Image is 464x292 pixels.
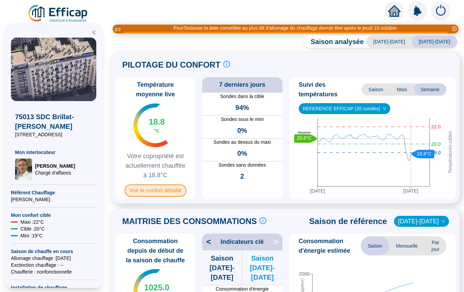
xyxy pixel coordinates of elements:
[11,262,96,268] span: Exctinction chauffage : --
[304,37,364,46] span: Saison analysée
[133,103,168,147] img: indicateur températures
[303,103,386,114] span: REFERENCE EFFICAP (35 sondes)
[122,59,221,70] span: PILOTAGE DU CONFORT
[242,253,282,282] span: Saison [DATE]-[DATE]
[35,169,75,176] span: Chargé d'affaires
[11,212,96,219] span: Mon confort cible
[11,196,96,203] span: [PERSON_NAME]
[11,189,96,196] span: Référent Chauffage
[202,253,242,282] span: Saison [DATE]-[DATE]
[299,80,362,99] span: Suivi des températures
[235,103,249,112] span: 94%
[35,163,75,169] span: [PERSON_NAME]
[366,36,412,48] span: [DATE]-[DATE]
[361,236,389,255] span: Saison
[240,171,244,181] span: 2
[11,255,96,262] span: Allumage chauffage : [DATE]
[237,149,247,158] span: 0%
[11,248,96,255] span: Saison de chauffe en cours
[431,141,440,147] tspan: 20.0
[202,116,282,123] span: Sondes sous le mini
[154,127,159,134] span: °C
[27,4,89,23] img: efficap energie logo
[390,83,414,96] span: Mois
[259,217,266,224] span: info-circle
[202,162,282,169] span: Sondes sans données
[310,188,325,194] tspan: [DATE]
[114,27,121,32] i: 2 / 3
[20,219,44,225] span: Maxi : 22 °C
[122,216,257,227] span: MAITRISE DES CONSOMMATIONS
[389,236,425,255] span: Mensuelle
[382,107,386,111] span: down
[297,136,311,141] text: 20.6°C
[273,236,282,247] span: >
[414,83,446,96] span: Semaine
[447,131,452,174] tspan: Températures cibles
[15,149,92,156] span: Mon interlocuteur
[173,25,398,32] div: PourToulouse la date conseillée au plus tôt d'allumage du chauffage devrait être après le jeudi 2...
[452,26,457,31] span: close-circle
[118,236,193,265] span: Consommation depuis de début de la saison de chauffe
[298,131,310,134] text: Moyenne
[149,116,165,127] span: 18.8
[221,237,264,247] span: Indicateurs clé
[118,151,193,180] span: Votre copropriété est actuellement chauffée à 18.8°C
[408,1,427,20] img: alerts
[299,271,309,277] tspan: 2000
[223,61,230,68] span: info-circle
[202,93,282,100] span: Sondes dans la cible
[441,219,445,223] span: down
[20,225,45,232] span: Cible : 20 °C
[202,236,211,247] span: <
[417,151,431,156] text: 18.8°C
[11,284,96,291] span: Installation de chauffage
[362,83,390,96] span: Saison
[118,80,193,99] span: Température moyenne live
[20,232,43,239] span: Mini : 19 °C
[431,124,440,129] tspan: 22.0
[388,5,400,17] span: home
[219,80,265,89] span: 7 derniers jours
[202,139,282,146] span: Sondes au dessus du maxi
[92,30,96,35] span: double-left
[425,236,446,255] span: Par jour
[11,268,96,275] span: Chaufferie : non fonctionnelle
[403,188,418,194] tspan: [DATE]
[412,36,457,48] span: [DATE]-[DATE]
[15,112,92,131] span: 75013 SDC Brillat-[PERSON_NAME]
[431,1,450,20] img: alerts
[237,126,247,135] span: 0%
[299,236,361,255] span: Consommation d'énergie estimée
[15,131,92,138] span: [STREET_ADDRESS]
[15,158,32,180] img: Chargé d'affaires
[125,184,186,197] span: Voir le confort détaillé
[398,216,445,226] span: 2019-2020
[309,216,387,227] span: Saison de référence
[431,150,440,155] tspan: 19.0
